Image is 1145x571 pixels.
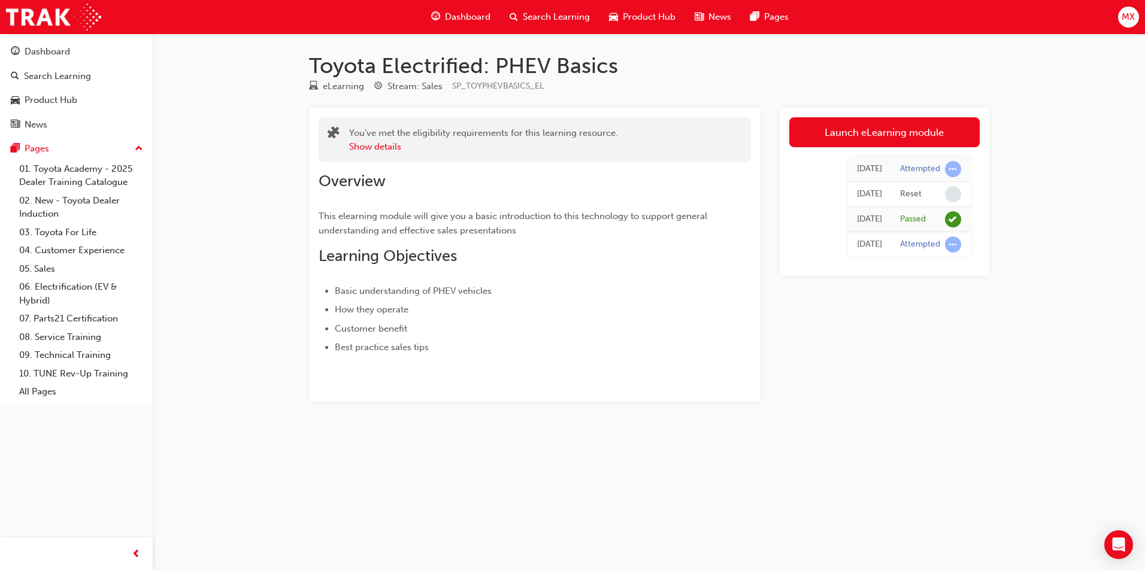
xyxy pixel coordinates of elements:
span: learningResourceType_ELEARNING-icon [309,81,318,92]
span: pages-icon [750,10,759,25]
span: This elearning module will give you a basic introduction to this technology to support general un... [319,211,710,236]
a: 06. Electrification (EV & Hybrid) [14,278,148,309]
a: search-iconSearch Learning [500,5,599,29]
a: 07. Parts21 Certification [14,309,148,328]
span: news-icon [11,120,20,130]
a: 01. Toyota Academy - 2025 Dealer Training Catalogue [14,160,148,192]
div: Reset [900,189,922,200]
a: pages-iconPages [741,5,798,29]
button: MX [1118,7,1139,28]
span: Search Learning [523,10,590,24]
a: 02. New - Toyota Dealer Induction [14,192,148,223]
span: How they operate [335,304,408,315]
button: Show details [349,140,401,154]
span: MX [1122,10,1135,24]
h1: Toyota Electrified: PHEV Basics [309,53,989,79]
div: Fri Sep 19 2025 13:40:52 GMT+1000 (Australian Eastern Standard Time) [857,187,882,201]
span: search-icon [510,10,518,25]
a: 03. Toyota For Life [14,223,148,242]
span: search-icon [11,71,19,82]
div: Type [309,79,364,94]
span: car-icon [11,95,20,106]
div: Dashboard [25,45,70,59]
span: prev-icon [132,547,141,562]
div: Product Hub [25,93,77,107]
button: DashboardSearch LearningProduct HubNews [5,38,148,138]
div: eLearning [323,80,364,93]
button: Pages [5,138,148,160]
span: Overview [319,172,386,190]
a: Product Hub [5,89,148,111]
div: Pages [25,142,49,156]
a: 10. TUNE Rev-Up Training [14,365,148,383]
span: learningRecordVerb_NONE-icon [945,186,961,202]
a: news-iconNews [685,5,741,29]
img: Trak [6,4,101,31]
a: 05. Sales [14,260,148,278]
span: up-icon [135,141,143,157]
a: car-iconProduct Hub [599,5,685,29]
span: news-icon [695,10,704,25]
div: Open Intercom Messenger [1104,530,1133,559]
span: pages-icon [11,144,20,154]
div: Passed [900,214,926,225]
span: guage-icon [431,10,440,25]
a: 04. Customer Experience [14,241,148,260]
div: Stream [374,79,443,94]
div: Fri May 23 2025 11:06:14 GMT+1000 (Australian Eastern Standard Time) [857,212,882,226]
a: 08. Service Training [14,328,148,347]
div: Attempted [900,239,940,250]
span: Learning Objectives [319,247,457,265]
span: Best practice sales tips [335,342,429,353]
span: learningRecordVerb_ATTEMPT-icon [945,161,961,177]
span: Basic understanding of PHEV vehicles [335,285,492,296]
a: Launch eLearning module [789,117,980,147]
div: Fri Sep 19 2025 13:40:54 GMT+1000 (Australian Eastern Standard Time) [857,162,882,176]
a: Search Learning [5,65,148,87]
span: learningRecordVerb_PASS-icon [945,211,961,227]
span: learningRecordVerb_ATTEMPT-icon [945,236,961,253]
span: puzzle-icon [328,127,340,141]
span: Pages [764,10,789,24]
a: 09. Technical Training [14,346,148,365]
span: Product Hub [623,10,676,24]
span: News [708,10,731,24]
span: guage-icon [11,47,20,57]
a: News [5,114,148,136]
div: Stream: Sales [387,80,443,93]
div: News [25,118,47,132]
div: Fri May 23 2025 11:04:27 GMT+1000 (Australian Eastern Standard Time) [857,238,882,251]
a: guage-iconDashboard [422,5,500,29]
div: Search Learning [24,69,91,83]
div: Attempted [900,163,940,175]
a: Dashboard [5,41,148,63]
div: You've met the eligibility requirements for this learning resource. [349,126,618,153]
a: All Pages [14,382,148,401]
span: Learning resource code [452,81,544,91]
span: target-icon [374,81,383,92]
span: Dashboard [445,10,490,24]
span: car-icon [609,10,618,25]
span: Customer benefit [335,323,407,334]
